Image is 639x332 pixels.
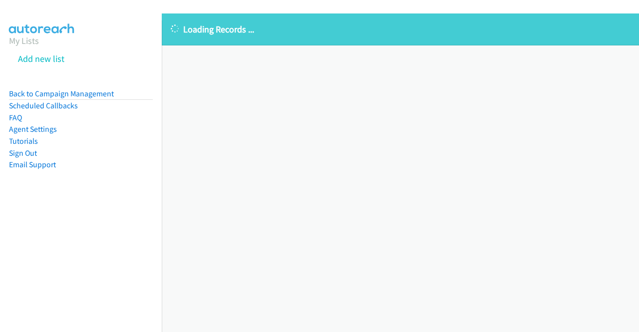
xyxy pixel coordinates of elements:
a: Email Support [9,160,56,169]
a: Back to Campaign Management [9,89,114,98]
a: Tutorials [9,136,38,146]
a: FAQ [9,113,22,122]
a: My Lists [9,35,39,46]
a: Scheduled Callbacks [9,101,78,110]
a: Agent Settings [9,124,57,134]
a: Sign Out [9,148,37,158]
a: Add new list [18,53,64,64]
p: Loading Records ... [171,22,630,36]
